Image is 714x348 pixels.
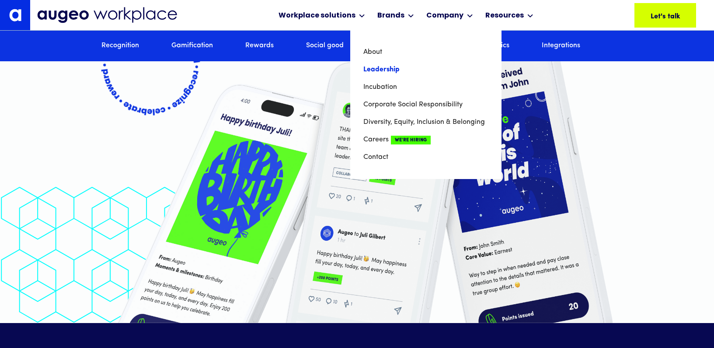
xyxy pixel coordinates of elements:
[9,9,21,21] img: Augeo's "a" monogram decorative logo in white.
[363,113,488,131] a: Diversity, Equity, Inclusion & Belonging
[391,136,431,144] span: We're Hiring
[363,131,488,148] a: CareersWe're Hiring
[363,78,488,96] a: Incubation
[634,3,696,28] a: Let's talk
[350,30,502,179] nav: Company
[363,43,488,61] a: About
[485,11,524,21] div: Resources
[363,61,488,78] a: Leadership
[279,11,355,21] div: Workplace solutions
[377,11,404,21] div: Brands
[363,96,488,113] a: Corporate Social Responsibility
[426,11,463,21] div: Company
[363,148,488,166] a: Contact
[37,7,177,23] img: Augeo Workplace business unit full logo in mignight blue.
